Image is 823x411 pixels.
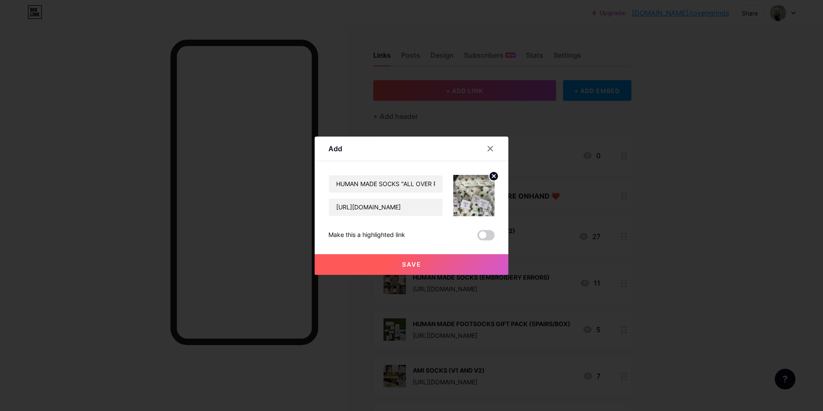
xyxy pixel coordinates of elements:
div: Make this a highlighted link [328,230,405,240]
span: Save [402,261,421,268]
img: link_thumbnail [453,175,495,216]
input: Title [329,175,442,193]
div: Add [328,143,342,154]
button: Save [315,254,508,275]
input: URL [329,199,442,216]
